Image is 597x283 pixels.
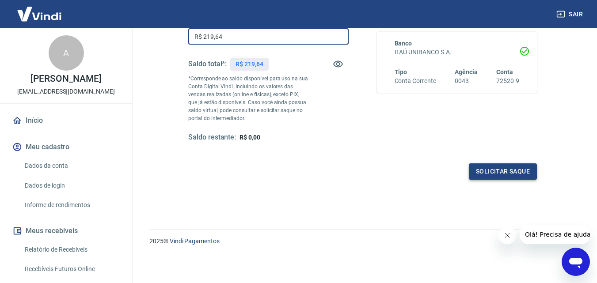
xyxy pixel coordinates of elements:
button: Solicitar saque [469,163,537,180]
button: Meus recebíveis [11,221,122,241]
span: Tipo [395,68,407,75]
span: Banco [395,40,412,47]
img: Vindi [11,0,68,27]
p: [PERSON_NAME] [30,74,101,83]
h5: Saldo total*: [188,60,227,68]
a: Dados da conta [21,157,122,175]
h6: 72520-9 [496,76,519,86]
a: Dados de login [21,177,122,195]
span: R$ 0,00 [240,134,260,141]
iframe: Botão para abrir a janela de mensagens [562,248,590,276]
a: Informe de rendimentos [21,196,122,214]
iframe: Mensagem da empresa [520,225,590,244]
h6: ITAÚ UNIBANCO S.A. [395,48,520,57]
span: Olá! Precisa de ajuda? [5,6,74,13]
p: 2025 © [149,237,576,246]
p: *Corresponde ao saldo disponível para uso na sua Conta Digital Vindi. Incluindo os valores das ve... [188,75,308,122]
span: Agência [455,68,478,75]
p: R$ 219,64 [236,60,263,69]
button: Meu cadastro [11,137,122,157]
h6: 0043 [455,76,478,86]
button: Sair [555,6,586,23]
p: [EMAIL_ADDRESS][DOMAIN_NAME] [17,87,115,96]
h6: Conta Corrente [395,76,436,86]
a: Relatório de Recebíveis [21,241,122,259]
span: Conta [496,68,513,75]
iframe: Fechar mensagem [498,226,516,244]
a: Recebíveis Futuros Online [21,260,122,278]
h5: Saldo restante: [188,133,236,142]
a: Vindi Pagamentos [170,238,220,245]
div: A [49,35,84,71]
a: Início [11,111,122,130]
